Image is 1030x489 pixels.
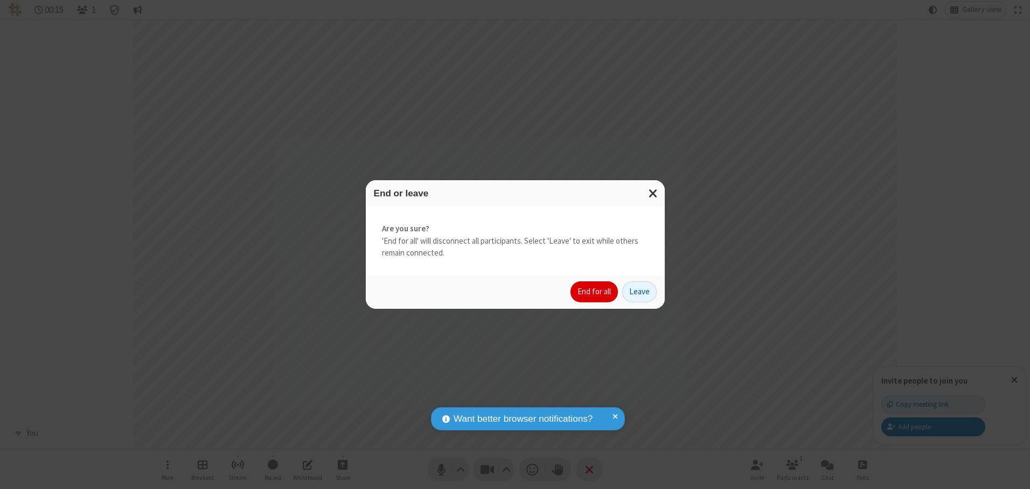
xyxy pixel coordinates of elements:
h3: End or leave [374,188,657,199]
button: Close modal [642,180,665,207]
div: 'End for all' will disconnect all participants. Select 'Leave' to exit while others remain connec... [366,207,665,275]
button: Leave [622,281,657,303]
strong: Are you sure? [382,223,649,235]
button: End for all [570,281,618,303]
span: Want better browser notifications? [454,412,593,426]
